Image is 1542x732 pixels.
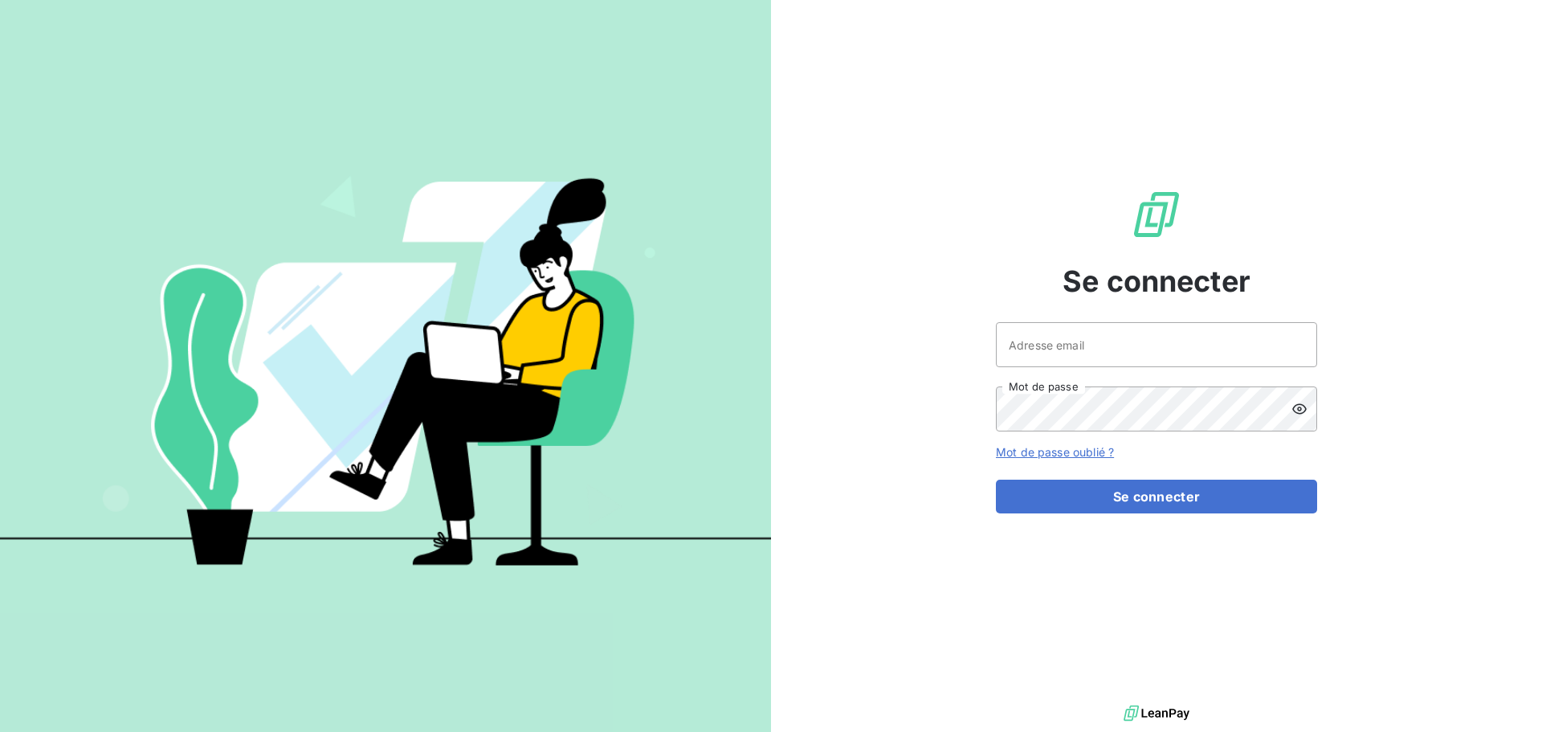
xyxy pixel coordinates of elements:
span: Se connecter [1063,260,1250,303]
img: Logo LeanPay [1131,189,1182,240]
a: Mot de passe oublié ? [996,445,1114,459]
img: logo [1124,701,1189,726]
input: placeholder [996,322,1317,367]
button: Se connecter [996,480,1317,513]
